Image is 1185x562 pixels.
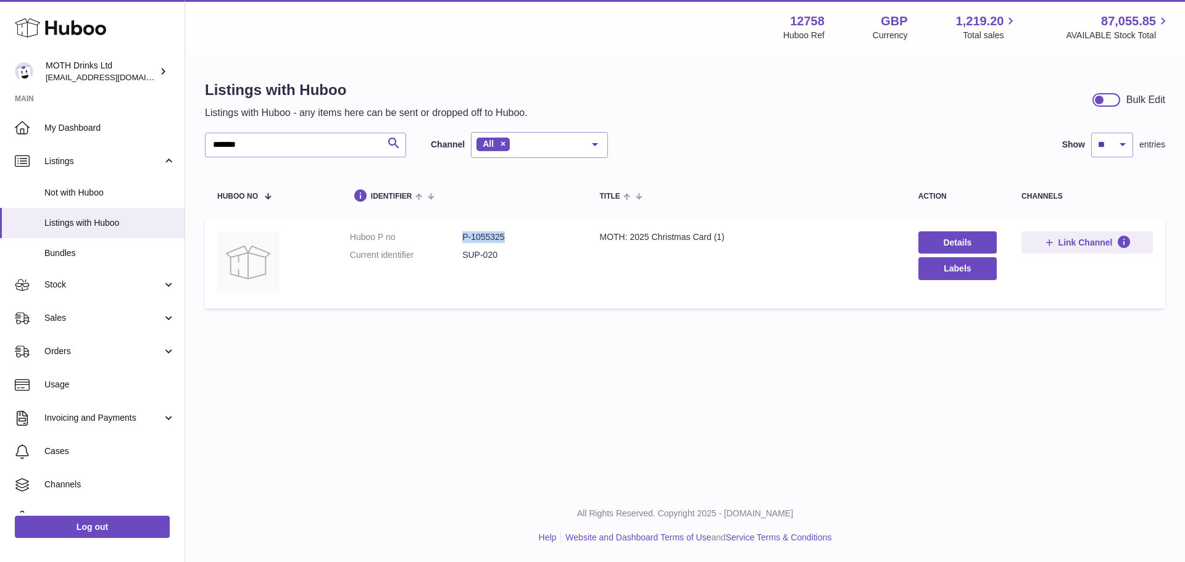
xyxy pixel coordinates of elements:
a: Service Terms & Conditions [726,532,832,542]
strong: GBP [881,13,907,30]
dt: Current identifier [350,249,462,261]
a: Details [918,231,997,254]
dd: SUP-020 [462,249,575,261]
span: entries [1139,139,1165,151]
a: 1,219.20 Total sales [956,13,1018,41]
label: Channel [431,139,465,151]
span: Listings with Huboo [44,217,175,229]
a: Website and Dashboard Terms of Use [565,532,711,542]
h1: Listings with Huboo [205,80,528,100]
span: Listings [44,155,162,167]
span: Huboo no [217,192,258,200]
span: 87,055.85 [1101,13,1156,30]
p: Listings with Huboo - any items here can be sent or dropped off to Huboo. [205,106,528,120]
span: Channels [44,479,175,490]
div: Huboo Ref [783,30,825,41]
span: Link Channel [1058,237,1113,248]
span: Orders [44,345,162,357]
span: Cases [44,445,175,457]
p: All Rights Reserved. Copyright 2025 - [DOMAIN_NAME] [195,508,1175,519]
span: title [599,192,620,200]
div: MOTH Drinks Ltd [46,60,157,83]
li: and [561,532,831,543]
label: Show [1062,139,1085,151]
span: Settings [44,512,175,524]
img: orders@mothdrinks.com [15,62,33,81]
span: [EMAIL_ADDRESS][DOMAIN_NAME] [46,72,181,82]
button: Link Channel [1021,231,1153,254]
div: Currency [873,30,908,41]
div: channels [1021,192,1153,200]
span: All [483,139,494,149]
span: AVAILABLE Stock Total [1066,30,1170,41]
span: Sales [44,312,162,324]
dt: Huboo P no [350,231,462,243]
span: My Dashboard [44,122,175,134]
dd: P-1055325 [462,231,575,243]
span: Total sales [963,30,1018,41]
div: Bulk Edit [1126,93,1165,107]
a: 87,055.85 AVAILABLE Stock Total [1066,13,1170,41]
div: action [918,192,997,200]
span: Stock [44,279,162,291]
img: MOTH: 2025 Christmas Card (1) [217,231,279,293]
a: Log out [15,516,170,538]
div: MOTH: 2025 Christmas Card (1) [599,231,893,243]
span: Usage [44,379,175,391]
span: Bundles [44,247,175,259]
strong: 12758 [790,13,825,30]
span: Invoicing and Payments [44,412,162,424]
span: Not with Huboo [44,187,175,199]
a: Help [539,532,557,542]
span: 1,219.20 [956,13,1004,30]
button: Labels [918,257,997,279]
span: identifier [371,192,412,200]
